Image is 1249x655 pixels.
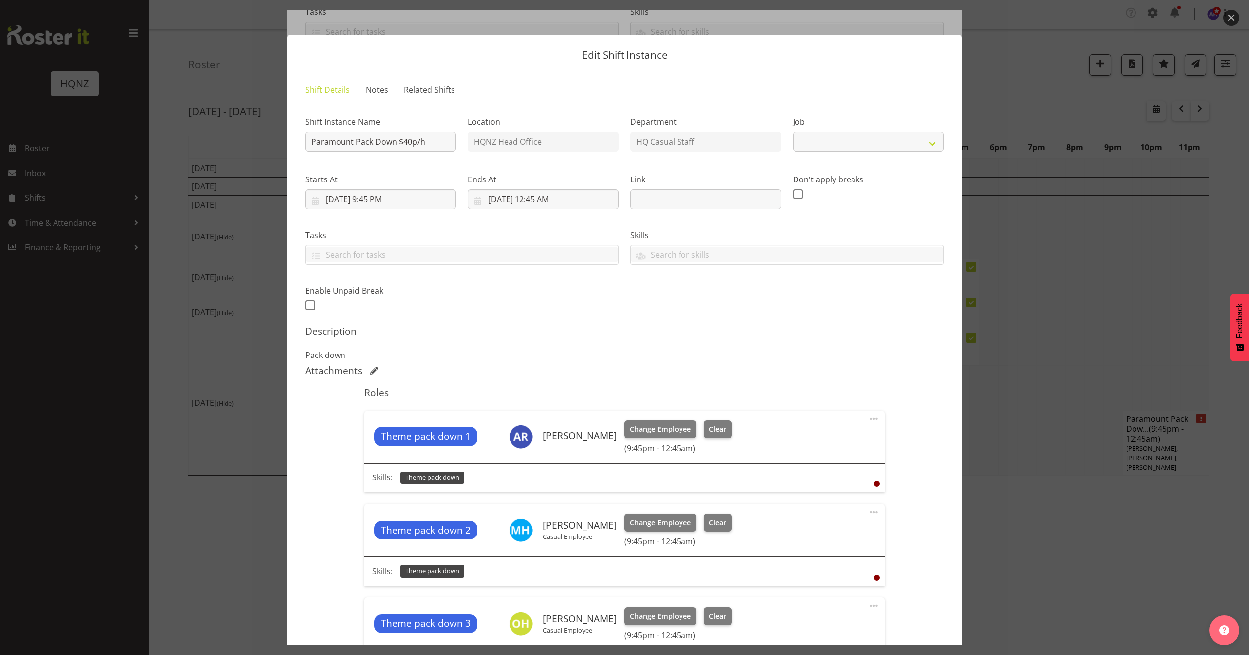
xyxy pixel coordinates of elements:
[1230,294,1249,361] button: Feedback - Show survey
[306,247,618,262] input: Search for tasks
[364,387,884,399] h5: Roles
[305,325,944,337] h5: Description
[630,174,781,185] label: Link
[305,349,944,361] p: Pack down
[381,523,471,537] span: Theme pack down 2
[509,425,533,449] img: alex-romanytchev10814.jpg
[624,514,696,532] button: Change Employee
[631,247,943,262] input: Search for skills
[543,520,617,531] h6: [PERSON_NAME]
[305,365,362,377] h5: Attachments
[297,50,952,60] p: Edit Shift Instance
[624,607,696,625] button: Change Employee
[1235,303,1244,338] span: Feedback
[468,116,619,128] label: Location
[709,611,726,622] span: Clear
[874,575,880,581] div: User is clocked out
[305,229,619,241] label: Tasks
[372,472,393,483] p: Skills:
[405,473,459,482] span: Theme pack down
[543,613,617,624] h6: [PERSON_NAME]
[543,626,617,634] p: Casual Employee
[630,611,691,622] span: Change Employee
[704,514,732,532] button: Clear
[305,174,456,185] label: Starts At
[874,481,880,487] div: User is clocked out
[305,132,456,152] input: Shift Instance Name
[305,285,456,297] label: Enable Unpaid Break
[793,174,944,185] label: Don't apply breaks
[630,424,691,435] span: Change Employee
[1219,625,1229,635] img: help-xxl-2.png
[624,536,732,546] h6: (9:45pm - 12:45am)
[624,630,732,640] h6: (9:45pm - 12:45am)
[704,420,732,438] button: Clear
[372,565,393,577] p: Skills:
[793,116,944,128] label: Job
[543,533,617,540] p: Casual Employee
[468,189,619,209] input: Click to select...
[305,116,456,128] label: Shift Instance Name
[630,229,944,241] label: Skills
[381,429,471,444] span: Theme pack down 1
[509,518,533,542] img: mark-haysmith11191.jpg
[709,517,726,528] span: Clear
[305,84,350,96] span: Shift Details
[366,84,388,96] span: Notes
[509,612,533,636] img: otis-haysmith11188.jpg
[624,443,732,453] h6: (9:45pm - 12:45am)
[468,174,619,185] label: Ends At
[630,116,781,128] label: Department
[624,420,696,438] button: Change Employee
[381,616,471,631] span: Theme pack down 3
[630,517,691,528] span: Change Employee
[404,84,455,96] span: Related Shifts
[305,189,456,209] input: Click to select...
[704,607,732,625] button: Clear
[709,424,726,435] span: Clear
[405,566,459,576] span: Theme pack down
[543,430,617,441] h6: [PERSON_NAME]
